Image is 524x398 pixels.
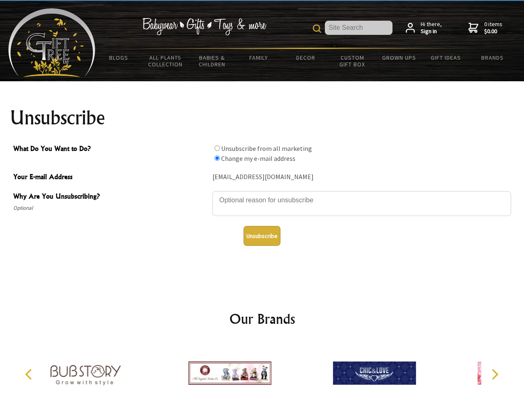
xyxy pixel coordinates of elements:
a: Babies & Children [189,49,236,73]
span: Optional [13,203,208,213]
h2: Our Brands [17,309,508,329]
span: Why Are You Unsubscribing? [13,191,208,203]
a: Hi there,Sign in [406,21,442,35]
input: What Do You Want to Do? [214,146,220,151]
h1: Unsubscribe [10,108,514,128]
strong: $0.00 [484,28,502,35]
img: Babyware - Gifts - Toys and more... [8,8,95,77]
button: Next [485,365,504,383]
a: Decor [282,49,329,66]
label: Change my e-mail address [221,154,295,163]
input: Site Search [325,21,392,35]
textarea: Why Are You Unsubscribing? [212,191,511,216]
a: All Plants Collection [142,49,189,73]
strong: Sign in [421,28,442,35]
button: Previous [21,365,39,383]
span: What Do You Want to Do? [13,143,208,155]
img: product search [313,24,321,33]
button: Unsubscribe [244,226,280,246]
a: BLOGS [95,49,142,66]
label: Unsubscribe from all marketing [221,144,312,153]
div: [EMAIL_ADDRESS][DOMAIN_NAME] [212,171,511,184]
input: What Do You Want to Do? [214,155,220,161]
a: Family [236,49,283,66]
a: Gift Ideas [422,49,469,66]
img: Babywear - Gifts - Toys & more [142,18,266,35]
a: Custom Gift Box [329,49,376,73]
span: 0 items [484,20,502,35]
a: 0 items$0.00 [468,21,502,35]
a: Grown Ups [375,49,422,66]
span: Your E-mail Address [13,172,208,184]
span: Hi there, [421,21,442,35]
a: Brands [469,49,516,66]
